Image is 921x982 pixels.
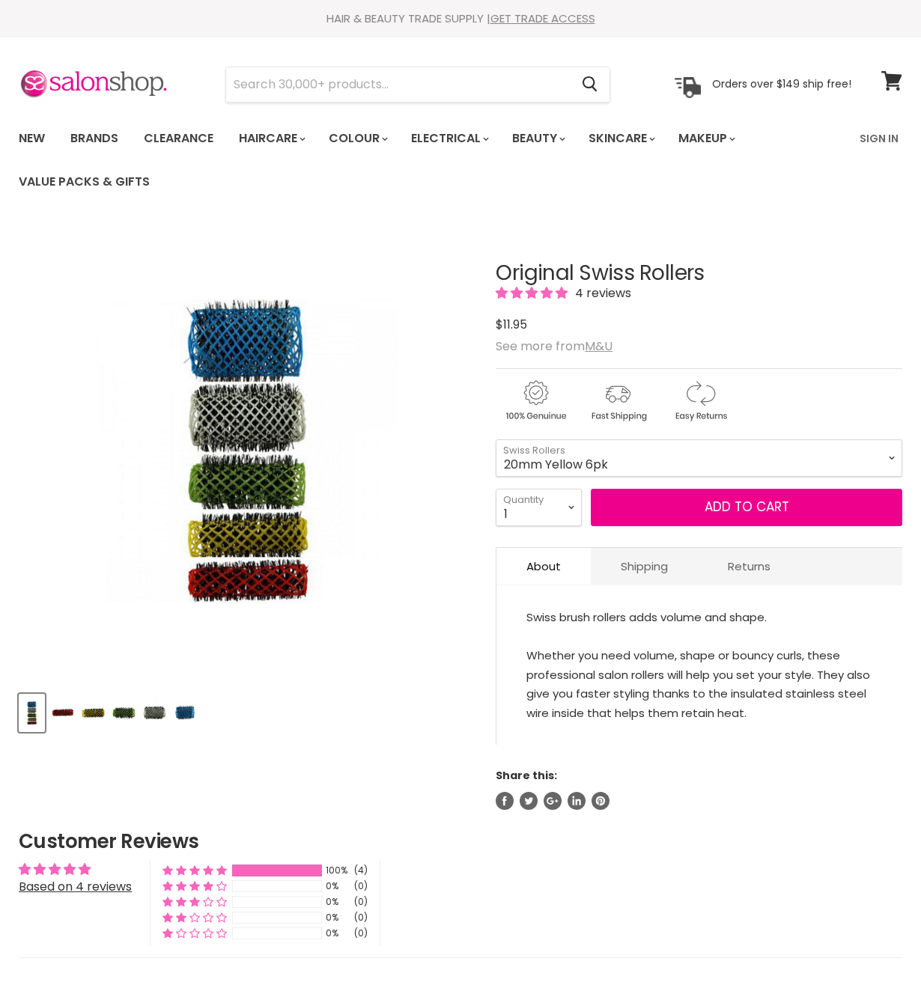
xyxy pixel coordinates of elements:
[578,378,657,424] img: shipping.gif
[496,769,902,809] aside: Share this:
[143,695,166,731] img: Original Swiss Rollers
[577,123,664,154] a: Skincare
[496,316,527,333] span: $11.95
[698,548,800,585] a: Returns
[172,694,198,732] button: Original Swiss Rollers
[80,694,106,732] button: Original Swiss Rollers
[496,378,575,424] img: genuine.gif
[162,864,227,877] div: 100% (4) reviews with 5 star rating
[19,828,902,855] h2: Customer Reviews
[19,694,45,732] button: Original Swiss Rollers
[571,284,631,302] span: 4 reviews
[51,695,74,731] img: Original Swiss Rollers
[501,123,574,154] a: Beauty
[660,378,740,424] img: returns.gif
[111,694,137,732] button: Original Swiss Rollers
[317,123,397,154] a: Colour
[19,225,474,680] div: Original Swiss Rollers image. Click or Scroll to Zoom.
[225,67,610,103] form: Product
[16,689,476,732] div: Product thumbnails
[496,768,557,783] span: Share this:
[496,338,613,355] span: See more from
[591,489,902,526] button: Add to cart
[228,123,314,154] a: Haircare
[20,695,43,731] img: Original Swiss Rollers
[7,117,851,204] ul: Main menu
[326,864,350,877] div: 100%
[585,338,613,355] a: M&U
[490,10,595,26] a: GET TRADE ACCESS
[667,123,744,154] a: Makeup
[851,123,908,154] a: Sign In
[705,498,789,516] span: Add to cart
[496,284,571,302] span: 5.00 stars
[591,548,698,585] a: Shipping
[496,262,902,285] h1: Original Swiss Rollers
[133,123,225,154] a: Clearance
[7,123,56,154] a: New
[712,77,851,91] p: Orders over $149 ship free!
[496,489,582,526] select: Quantity
[142,694,168,732] button: Original Swiss Rollers
[526,608,872,722] div: Swiss brush rollers adds volume and shape. Whether you need volume, shape or bouncy curls, these ...
[496,548,591,585] a: About
[226,67,570,102] input: Search
[49,694,76,732] button: Original Swiss Rollers
[354,864,368,877] div: (4)
[59,123,130,154] a: Brands
[7,166,161,198] a: Value Packs & Gifts
[19,878,132,895] a: Based on 4 reviews
[174,695,197,731] img: Original Swiss Rollers
[112,695,136,731] img: Original Swiss Rollers
[570,67,610,102] button: Search
[82,695,105,731] img: Original Swiss Rollers
[400,123,498,154] a: Electrical
[19,861,132,878] div: Average rating is 5.00 stars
